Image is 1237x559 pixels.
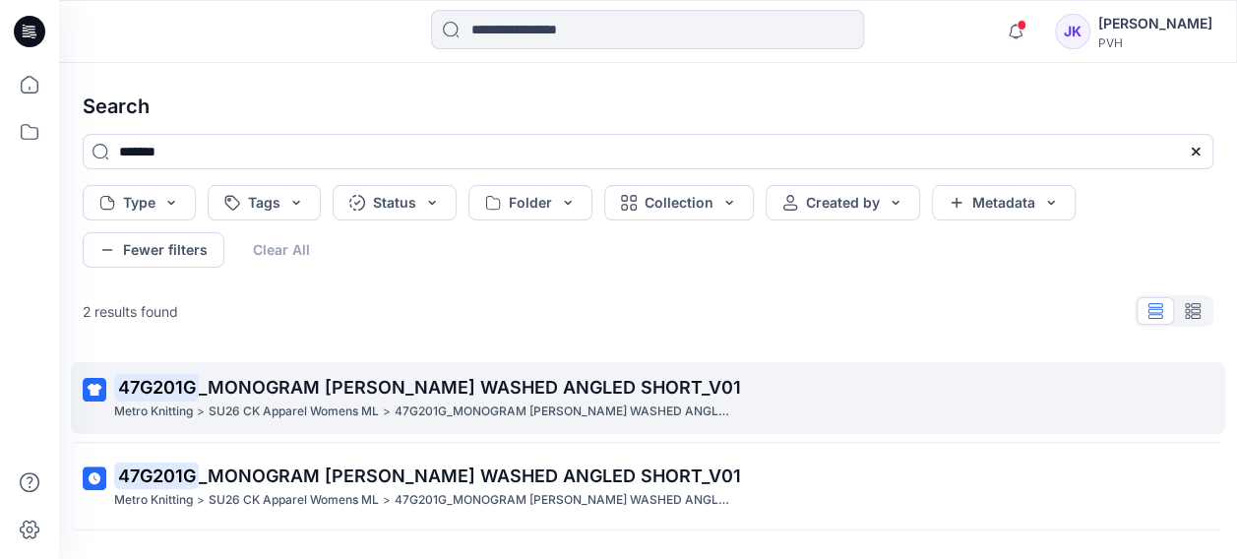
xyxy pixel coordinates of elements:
button: Created by [766,185,920,220]
button: Fewer filters [83,232,224,268]
a: 47G201G_MONOGRAM [PERSON_NAME] WASHED ANGLED SHORT_V01Metro Knitting>SU26 CK Apparel Womens ML>47... [71,451,1225,523]
p: > [197,490,205,511]
span: _MONOGRAM [PERSON_NAME] WASHED ANGLED SHORT_V01 [199,377,741,398]
span: _MONOGRAM [PERSON_NAME] WASHED ANGLED SHORT_V01 [199,466,741,486]
a: 47G201G_MONOGRAM [PERSON_NAME] WASHED ANGLED SHORT_V01Metro Knitting>SU26 CK Apparel Womens ML>47... [71,362,1225,434]
h4: Search [67,79,1229,134]
button: Folder [468,185,592,220]
p: 47G201G_MONOGRAM TERRY WASHED ANGLED SHORT_V01 [395,402,733,422]
p: Metro Knitting [114,402,193,422]
div: PVH [1098,35,1212,50]
p: SU26 CK Apparel Womens ML [209,490,379,511]
div: [PERSON_NAME] [1098,12,1212,35]
p: SU26 CK Apparel Womens ML [209,402,379,422]
button: Metadata [932,185,1076,220]
p: 2 results found [83,301,178,322]
p: > [383,490,391,511]
p: Metro Knitting [114,490,193,511]
p: 47G201G_MONOGRAM TERRY WASHED ANGLED SHORT_V01 [395,490,733,511]
button: Tags [208,185,321,220]
p: > [197,402,205,422]
button: Status [333,185,457,220]
button: Collection [604,185,754,220]
div: JK [1055,14,1090,49]
mark: 47G201G [114,373,199,401]
mark: 47G201G [114,462,199,489]
p: > [383,402,391,422]
button: Type [83,185,196,220]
